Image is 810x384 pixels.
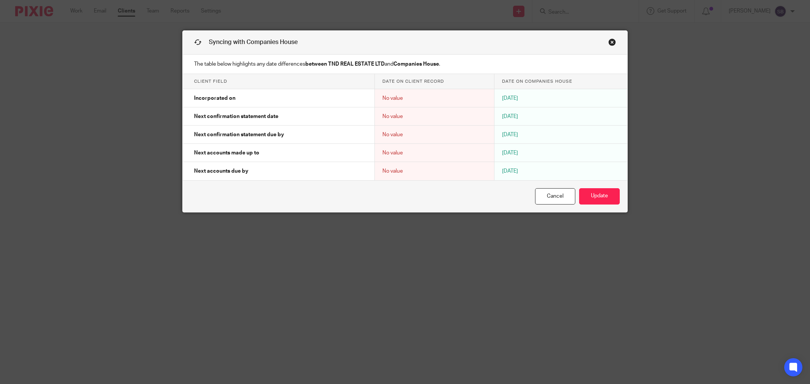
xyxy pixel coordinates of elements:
td: No value [374,144,494,162]
span: Syncing with Companies House [209,39,298,45]
th: Date on client record [374,74,494,89]
a: Close this dialog window [608,38,616,49]
td: [DATE] [494,89,628,107]
td: [DATE] [494,162,628,180]
td: [DATE] [494,144,628,162]
strong: Companies House [393,61,439,67]
strong: between TND REAL ESTATE LTD [305,61,385,67]
button: Update [579,188,620,205]
a: Cancel [535,188,575,205]
p: The table below highlights any date differences and . [183,55,627,74]
td: Next accounts made up to [183,144,374,162]
td: No value [374,107,494,126]
td: Next confirmation statement due by [183,126,374,144]
td: No value [374,89,494,107]
td: Next accounts due by [183,162,374,180]
td: Next confirmation statement date [183,107,374,126]
td: [DATE] [494,126,628,144]
td: [DATE] [494,107,628,126]
th: Client field [183,74,374,89]
td: Incorporated on [183,89,374,107]
td: No value [374,126,494,144]
td: No value [374,162,494,180]
th: Date on Companies House [494,74,628,89]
